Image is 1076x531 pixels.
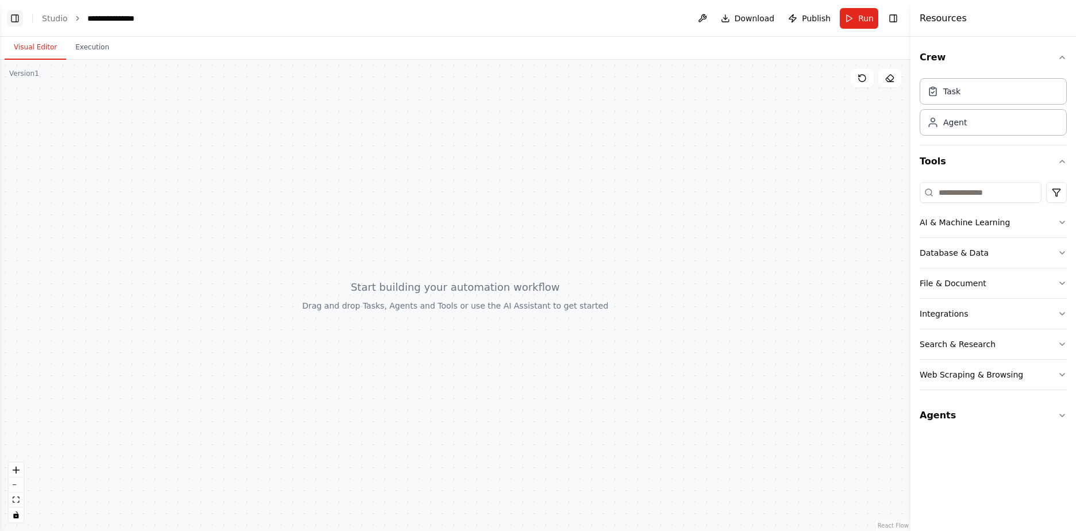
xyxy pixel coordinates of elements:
[920,178,1067,399] div: Tools
[9,69,39,78] div: Version 1
[920,369,1023,380] div: Web Scraping & Browsing
[9,478,24,492] button: zoom out
[920,238,1067,268] button: Database & Data
[920,217,1010,228] div: AI & Machine Learning
[920,399,1067,432] button: Agents
[42,14,68,23] a: Studio
[9,463,24,522] div: React Flow controls
[920,11,967,25] h4: Resources
[943,86,960,97] div: Task
[735,13,775,24] span: Download
[920,268,1067,298] button: File & Document
[920,278,986,289] div: File & Document
[9,492,24,507] button: fit view
[920,41,1067,74] button: Crew
[5,36,66,60] button: Visual Editor
[920,308,968,320] div: Integrations
[9,507,24,522] button: toggle interactivity
[840,8,878,29] button: Run
[878,522,909,529] a: React Flow attribution
[920,207,1067,237] button: AI & Machine Learning
[920,74,1067,145] div: Crew
[716,8,779,29] button: Download
[42,13,144,24] nav: breadcrumb
[66,36,118,60] button: Execution
[802,13,831,24] span: Publish
[920,360,1067,390] button: Web Scraping & Browsing
[783,8,835,29] button: Publish
[943,117,967,128] div: Agent
[885,10,901,26] button: Hide right sidebar
[858,13,874,24] span: Run
[920,329,1067,359] button: Search & Research
[920,338,996,350] div: Search & Research
[7,10,23,26] button: Show left sidebar
[920,299,1067,329] button: Integrations
[9,463,24,478] button: zoom in
[920,145,1067,178] button: Tools
[920,247,989,259] div: Database & Data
